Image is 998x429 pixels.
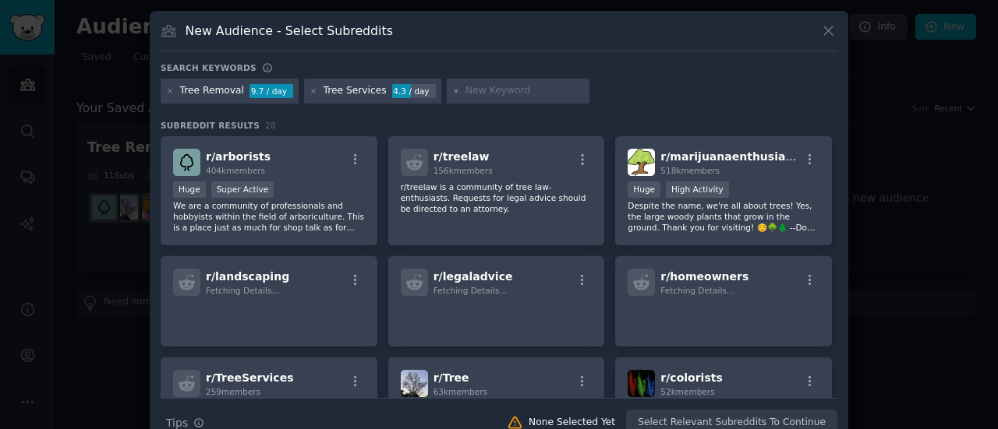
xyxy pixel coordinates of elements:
span: r/ colorists [660,371,722,384]
p: Despite the name, we're all about trees! Yes, the large woody plants that grow in the ground. Tha... [628,200,819,233]
div: 4.3 / day [392,84,436,98]
img: colorists [628,370,655,397]
span: 52k members [660,387,714,396]
div: Huge [628,181,660,198]
span: r/ homeowners [660,270,748,283]
img: marijuanaenthusiasts [628,149,655,176]
div: High Activity [666,181,729,198]
h3: New Audience - Select Subreddits [186,23,393,39]
div: 9.7 / day [249,84,293,98]
span: 28 [265,121,276,130]
span: r/ legaladvice [434,270,513,283]
span: r/ landscaping [206,270,289,283]
span: 156k members [434,166,493,175]
p: We are a community of professionals and hobbyists within the field of arboriculture. This is a pl... [173,200,365,233]
div: Tree Removal [180,84,245,98]
span: Subreddit Results [161,120,260,131]
span: 63k members [434,387,487,396]
span: Fetching Details... [206,286,279,295]
span: r/ Tree [434,371,469,384]
img: arborists [173,149,200,176]
span: Fetching Details... [434,286,507,295]
div: Huge [173,181,206,198]
img: Tree [401,370,428,397]
p: r/treelaw is a community of tree law-enthusiasts. Requests for legal advice should be directed to... [401,181,593,214]
span: 259 members [206,387,260,396]
span: r/ TreeServices [206,371,293,384]
span: r/ treelaw [434,150,490,163]
span: 404k members [206,166,265,175]
span: r/ marijuanaenthusiasts [660,150,803,163]
div: Super Active [211,181,274,198]
span: r/ arborists [206,150,271,163]
span: 518k members [660,166,720,175]
div: Tree Services [324,84,387,98]
span: Fetching Details... [660,286,734,295]
h3: Search keywords [161,62,257,73]
input: New Keyword [465,84,584,98]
